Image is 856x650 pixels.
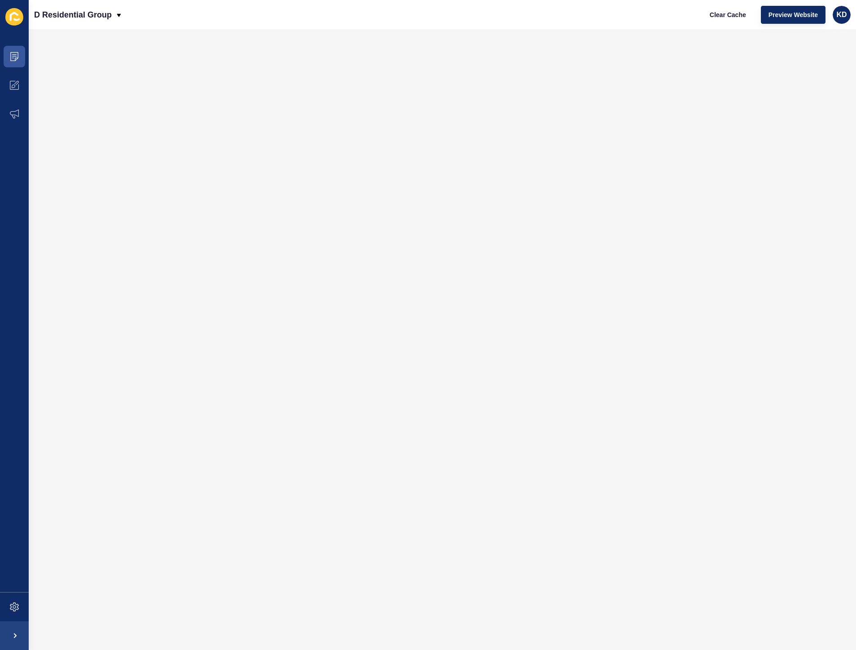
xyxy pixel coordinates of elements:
[710,10,746,19] span: Clear Cache
[34,4,112,26] p: D Residential Group
[702,6,754,24] button: Clear Cache
[836,10,847,19] span: KD
[769,10,818,19] span: Preview Website
[761,6,825,24] button: Preview Website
